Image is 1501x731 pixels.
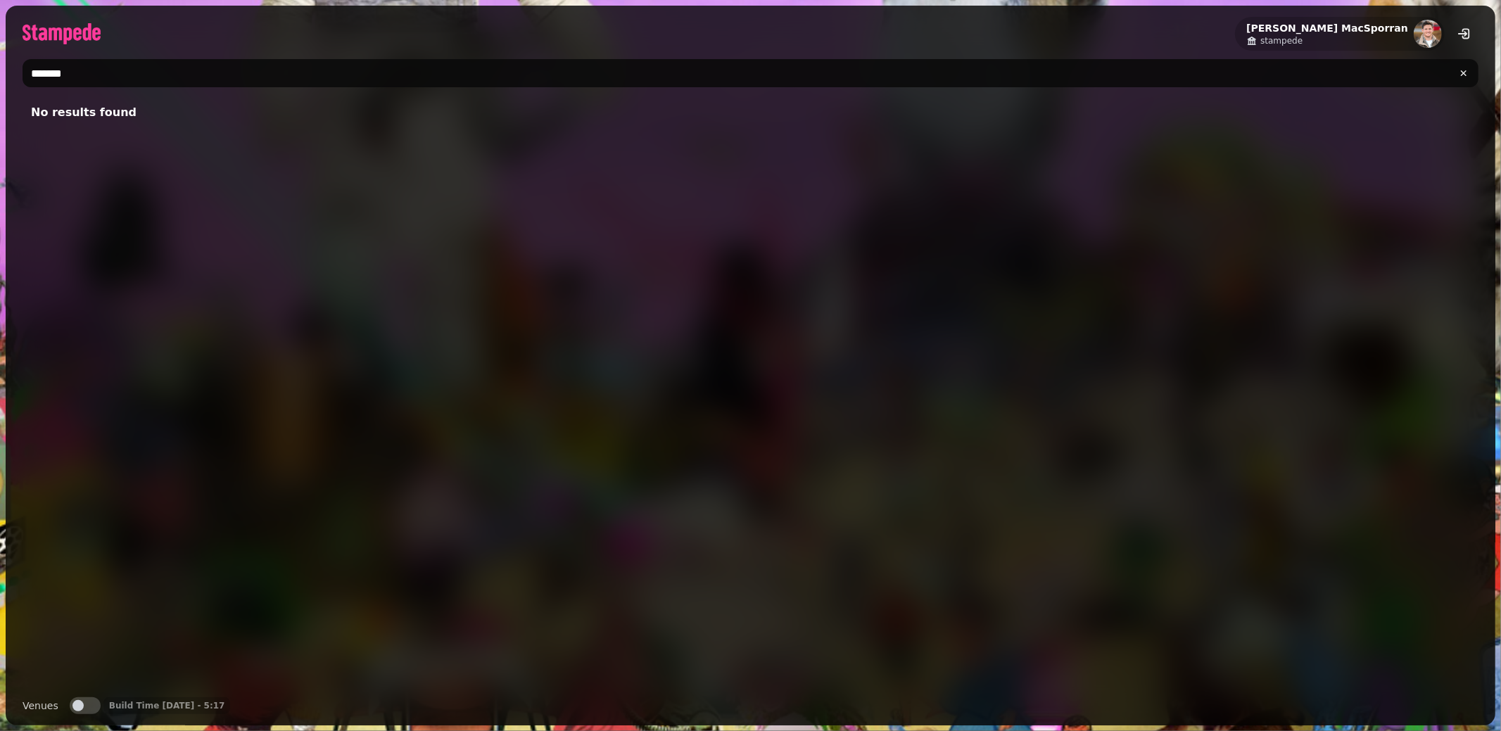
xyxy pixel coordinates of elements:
[1246,35,1408,46] a: stampede
[23,697,58,714] label: Venues
[1260,35,1303,46] span: stampede
[1452,61,1476,85] button: clear
[109,700,225,711] p: Build Time [DATE] - 5:17
[1414,20,1442,48] img: aHR0cHM6Ly93d3cuZ3JhdmF0YXIuY29tL2F2YXRhci9jODdhYzU3OTUyZGVkZGJlNjY3YTg3NTU0ZWM5OTA2MT9zPTE1MCZkP...
[31,104,137,121] span: No results found
[1246,21,1408,35] h2: [PERSON_NAME] MacSporran
[1450,20,1478,48] button: logout
[23,23,101,44] img: logo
